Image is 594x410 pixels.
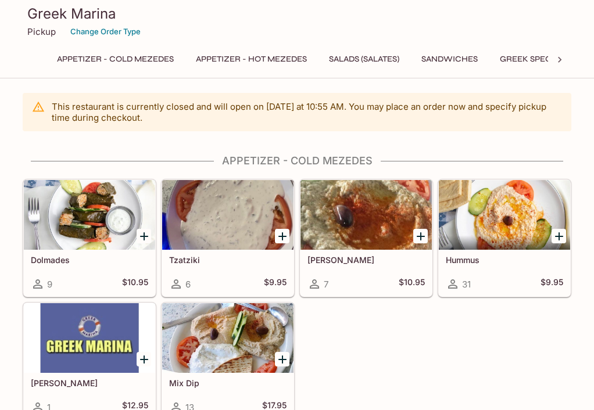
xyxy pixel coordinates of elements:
[300,179,432,297] a: [PERSON_NAME]7$10.95
[162,180,294,250] div: Tzatziki
[323,51,406,67] button: Salads (Salates)
[446,255,563,265] h5: Hummus
[65,23,146,41] button: Change Order Type
[324,279,328,290] span: 7
[24,180,155,250] div: Dolmades
[307,255,425,265] h5: [PERSON_NAME]
[23,154,571,167] h4: Appetizer - Cold Mezedes
[439,180,570,250] div: Hummus
[27,26,56,37] p: Pickup
[493,51,586,67] button: Greek Specialties
[162,179,294,297] a: Tzatziki6$9.95
[162,303,294,373] div: Mix Dip
[399,277,425,291] h5: $10.95
[415,51,484,67] button: Sandwiches
[122,277,148,291] h5: $10.95
[169,255,287,265] h5: Tzatziki
[47,279,52,290] span: 9
[31,255,148,265] h5: Dolmades
[462,279,471,290] span: 31
[137,229,151,243] button: Add Dolmades
[24,303,155,373] div: Tamara Salata
[413,229,428,243] button: Add Baba Ghanouj
[23,179,156,297] a: Dolmades9$10.95
[185,279,191,290] span: 6
[137,352,151,366] button: Add Tamara Salata
[438,179,571,297] a: Hummus31$9.95
[27,5,567,23] h3: Greek Marina
[169,378,287,388] h5: Mix Dip
[31,378,148,388] h5: [PERSON_NAME]
[52,101,562,123] p: This restaurant is currently closed and will open on [DATE] at 10:55 AM . You may place an order ...
[275,352,289,366] button: Add Mix Dip
[51,51,180,67] button: Appetizer - Cold Mezedes
[264,277,287,291] h5: $9.95
[275,229,289,243] button: Add Tzatziki
[189,51,313,67] button: Appetizer - Hot Mezedes
[552,229,566,243] button: Add Hummus
[541,277,563,291] h5: $9.95
[300,180,432,250] div: Baba Ghanouj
